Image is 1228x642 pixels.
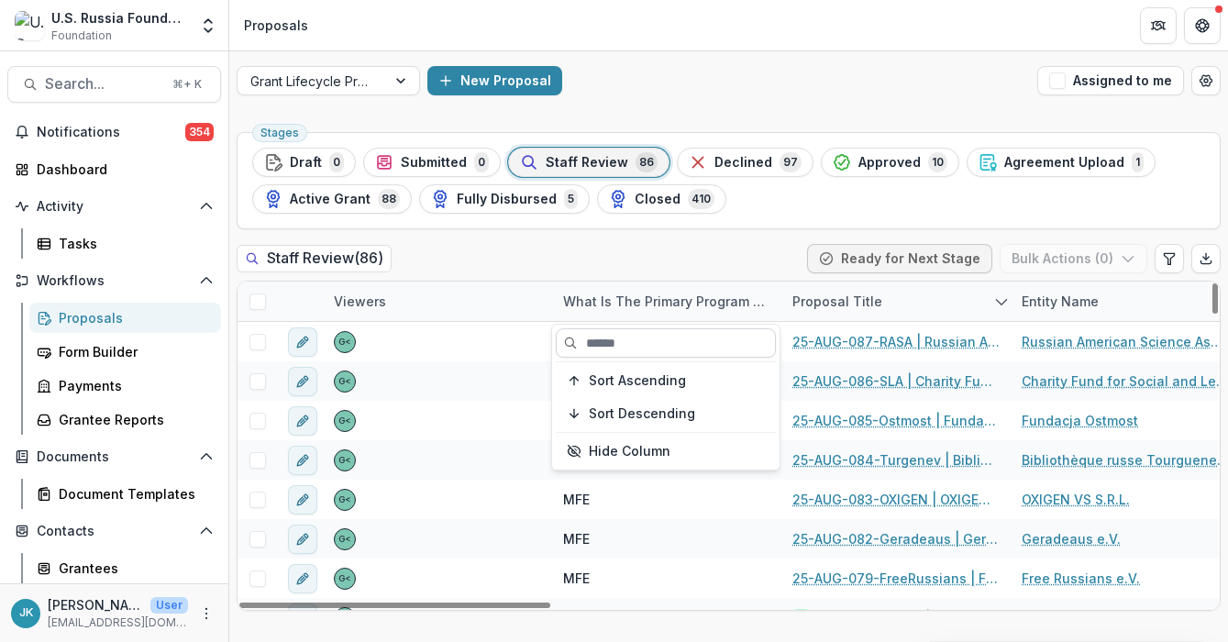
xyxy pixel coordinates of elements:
button: Active Grant88 [252,184,412,214]
a: Form Builder [29,337,221,367]
button: More [195,603,217,625]
span: Staff Review [546,155,628,171]
a: 25-AUG-083-OXIGEN | OXIGEN VS S.R.L. - 2025 - Grant Proposal Application ([DATE]) [792,490,1000,509]
button: Sort Descending [556,399,776,428]
span: 410 [688,189,714,209]
div: Payments [59,376,206,395]
span: Agreement Upload [1004,155,1124,171]
span: Approved [858,155,921,171]
div: Entity Name [1011,292,1110,311]
div: Proposals [59,308,206,327]
a: Document Templates [29,479,221,509]
span: 88 [378,189,400,209]
div: Viewers [323,292,397,311]
div: Viewers [323,282,552,321]
a: Tasks [29,228,221,259]
button: edit [288,564,317,593]
div: U.S. Russia Foundation [51,8,188,28]
div: Gennady Podolny <gpodolny@usrf.us> [338,416,351,426]
span: 0 [329,152,344,172]
button: Declined97 [677,148,813,177]
div: What is the primary program area your project fits in to? [552,292,781,311]
button: edit [288,367,317,396]
span: Declined [714,155,772,171]
button: Hide Column [556,437,776,466]
h2: Staff Review ( 86 ) [237,245,392,271]
a: 25-AUG-079-FreeRussians | Free [DEMOGRAPHIC_DATA] e.V. - 2025 - Grant Proposal Application ([DATE]) [792,569,1000,588]
div: Dashboard [37,160,206,179]
div: Grantees [59,559,206,578]
a: 25-AUG-077-AC | American Councils for International Education: ACTR/ACCELS, Inc. - 2025 - Grant P... [818,608,1000,627]
div: Document Templates [59,484,206,504]
span: 1 [1132,152,1144,172]
span: 86 [636,152,658,172]
button: New Proposal [427,66,562,95]
div: Proposal Title [781,282,1011,321]
a: 25-AUG-084-Turgenev | Bibliothèque russe Tourguenev à [GEOGRAPHIC_DATA] - 2025 - Grant Proposal A... [792,450,1000,470]
a: 25-AUG-086-SLA | Charity Fund for Social and Legal Assistance / Socialinės ir teisinės pagalbos l... [792,371,1000,391]
button: Agreement Upload1 [967,148,1156,177]
span: MFE [563,569,590,588]
span: Submitted [401,155,467,171]
div: ⌘ + K [169,74,205,94]
a: Grantee Reports [29,404,221,435]
button: Partners [1140,7,1177,44]
img: U.S. Russia Foundation [15,11,44,40]
p: User [150,597,188,614]
span: Workflows [37,273,192,289]
button: Open Workflows [7,266,221,295]
button: Submitted0 [363,148,501,177]
div: Tasks [59,234,206,253]
a: Geradeaus e.V. [1022,529,1121,548]
svg: sorted descending [994,294,1009,309]
button: Ready for Next Stage [807,244,992,273]
span: Documents [37,449,192,465]
button: Get Help [1184,7,1221,44]
span: 97 [780,152,802,172]
span: 354 [185,123,214,141]
span: Sort Descending [589,406,695,422]
span: Closed [635,192,680,207]
a: 25-AUG-085-Ostmost | Fundacja Ostmost - 2025 - Grant Proposal Application ([DATE]) [792,411,1000,430]
button: Bulk Actions (0) [1000,244,1147,273]
p: [PERSON_NAME] [48,595,143,614]
span: MFE [563,529,590,548]
div: What is the primary program area your project fits in to? [552,282,781,321]
div: Proposal Title [781,292,893,311]
button: Export table data [1191,244,1221,273]
div: Gennady Podolny <gpodolny@usrf.us> [338,574,351,583]
span: 0 [474,152,489,172]
span: Draft [290,155,322,171]
button: Open Documents [7,442,221,471]
div: Gennady Podolny <gpodolny@usrf.us> [338,456,351,465]
a: OXIGEN VS S.R.L. [1022,490,1130,509]
button: edit [288,446,317,475]
span: 5 [564,189,578,209]
button: Open Contacts [7,516,221,546]
button: Sort Ascending [556,366,776,395]
a: 25-AUG-087-RASA | Russian American Science Association - 2025 - Grant Proposal Application ([DATE]) [792,332,1000,351]
a: Free Russians e.V. [1022,569,1140,588]
span: CSE [563,608,588,627]
div: Gennady Podolny <gpodolny@usrf.us> [338,495,351,504]
div: Gennady Podolny <gpodolny@usrf.us> [338,377,351,386]
span: MFE [563,490,590,509]
a: 25-AUG-082-Geradeaus | Geradeaus e.V. - 2025 - Grant Proposal Application ([DATE]) [792,529,1000,548]
div: Proposals [244,16,308,35]
nav: breadcrumb [237,12,315,39]
div: Grantee Reports [59,410,206,429]
button: Open Activity [7,192,221,221]
button: edit [288,485,317,515]
span: 10 [928,152,947,172]
button: Edit table settings [1155,244,1184,273]
span: Notifications [37,125,185,140]
span: Sort Ascending [589,373,686,389]
div: Jemile Kelderman [19,607,33,619]
span: Fully Disbursed [457,192,557,207]
button: Open table manager [1191,66,1221,95]
a: Dashboard [7,154,221,184]
a: Fundacja Ostmost [1022,411,1138,430]
button: edit [288,406,317,436]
